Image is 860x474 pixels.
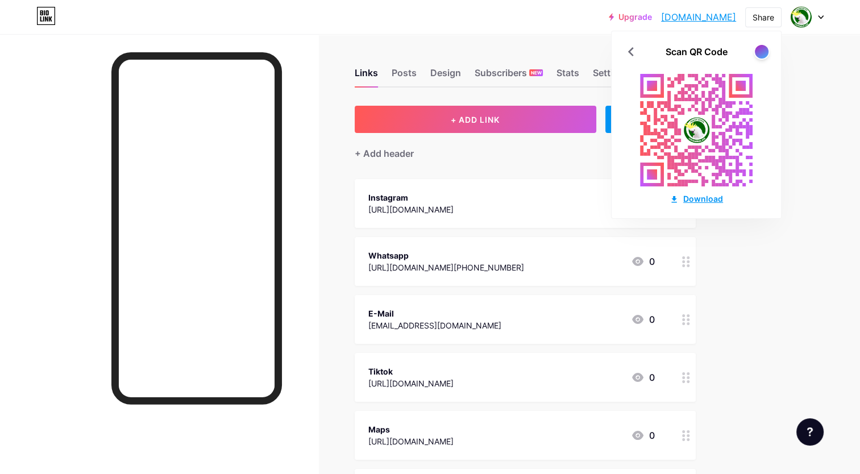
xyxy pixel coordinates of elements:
div: Stats [556,66,579,86]
span: NEW [531,69,542,76]
div: 0 [631,255,655,268]
div: [URL][DOMAIN_NAME] [368,203,454,215]
div: [URL][DOMAIN_NAME][PHONE_NUMBER] [368,261,524,273]
div: Settings [593,66,629,86]
div: [URL][DOMAIN_NAME] [368,435,454,447]
div: Tiktok [368,365,454,377]
a: Upgrade [609,13,652,22]
div: [EMAIL_ADDRESS][DOMAIN_NAME] [368,319,501,331]
div: Share [753,11,774,23]
div: Whatsapp [368,250,524,261]
div: 0 [631,313,655,326]
button: + ADD LINK [355,106,596,133]
img: yudhapurn [790,6,812,28]
div: Scan QR Code [666,45,728,59]
div: + Add header [355,147,414,160]
a: [DOMAIN_NAME] [661,10,736,24]
div: Instagram [368,192,454,203]
div: Design [430,66,461,86]
div: 0 [631,371,655,384]
div: Maps [368,423,454,435]
div: Download [670,193,723,205]
div: Posts [392,66,417,86]
div: Links [355,66,378,86]
div: [URL][DOMAIN_NAME] [368,377,454,389]
div: 0 [631,429,655,442]
span: + ADD LINK [451,115,500,124]
div: + ADD EMBED [605,106,696,133]
div: E-Mail [368,307,501,319]
div: Subscribers [475,66,543,86]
